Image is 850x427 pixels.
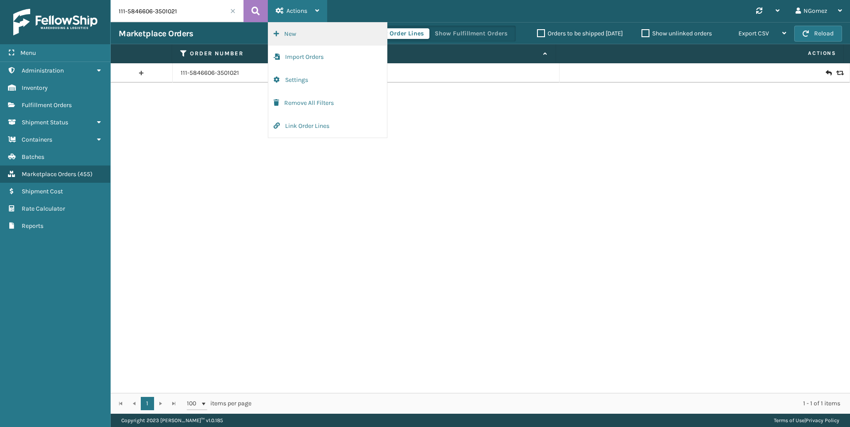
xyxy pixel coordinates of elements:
[738,30,769,37] span: Export CSV
[187,397,251,410] span: items per page
[836,70,842,76] i: Replace
[20,49,36,57] span: Menu
[141,397,154,410] a: 1
[268,69,387,92] button: Settings
[13,9,97,35] img: logo
[190,50,539,58] label: Order Number
[22,101,72,109] span: Fulfillment Orders
[641,30,712,37] label: Show unlinked orders
[22,205,65,212] span: Rate Calculator
[794,26,842,42] button: Reload
[22,84,48,92] span: Inventory
[268,115,387,138] button: Link Order Lines
[121,414,223,427] p: Copyright 2023 [PERSON_NAME]™ v 1.0.185
[774,414,839,427] div: |
[119,28,193,39] h3: Marketplace Orders
[366,28,429,39] button: Show Order Lines
[22,222,43,230] span: Reports
[268,23,387,46] button: New
[22,67,64,74] span: Administration
[537,30,623,37] label: Orders to be shipped [DATE]
[181,69,239,77] a: 111-5846606-3501021
[774,417,804,423] a: Terms of Use
[268,92,387,115] button: Remove All Filters
[286,7,307,15] span: Actions
[22,119,68,126] span: Shipment Status
[264,399,840,408] div: 1 - 1 of 1 items
[826,69,831,77] i: Create Return Label
[806,417,839,423] a: Privacy Policy
[429,28,513,39] button: Show Fulfillment Orders
[559,46,842,61] span: Actions
[22,136,52,143] span: Containers
[22,153,44,161] span: Batches
[187,399,200,408] span: 100
[22,188,63,195] span: Shipment Cost
[268,46,387,69] button: Import Orders
[77,170,93,178] span: ( 455 )
[22,170,76,178] span: Marketplace Orders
